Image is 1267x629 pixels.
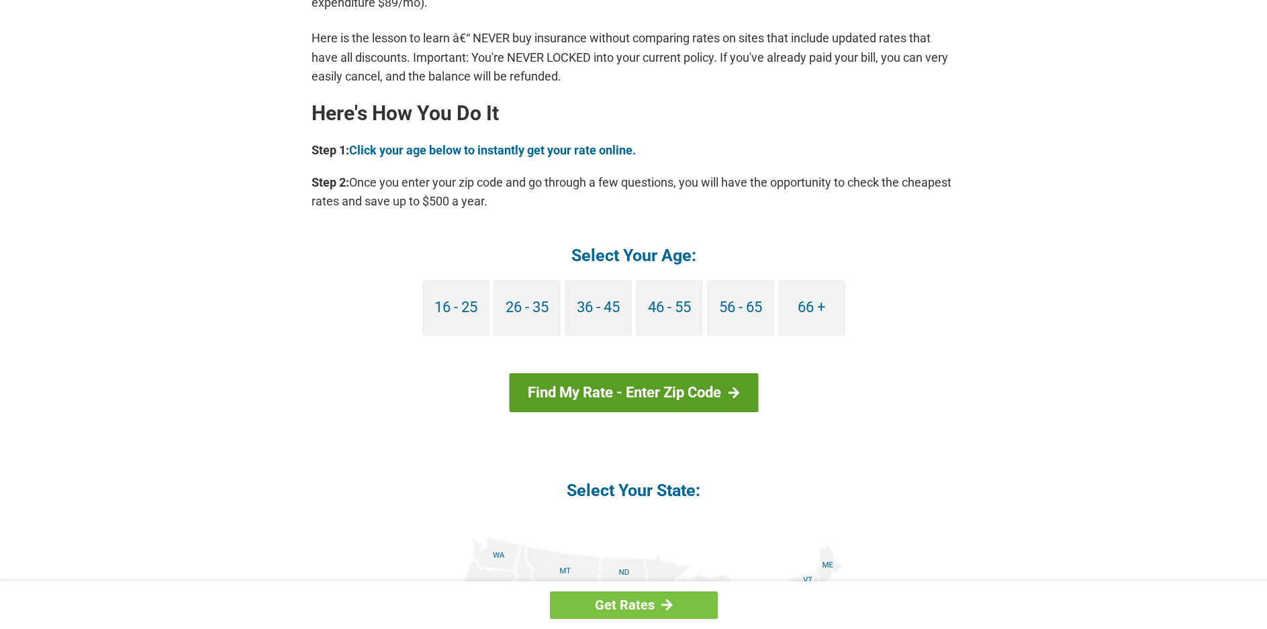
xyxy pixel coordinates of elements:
[422,280,489,336] a: 16 - 25
[312,244,956,267] h4: Select Your Age:
[509,373,758,412] a: Find My Rate - Enter Zip Code
[707,280,774,336] a: 56 - 65
[312,143,349,157] b: Step 1:
[312,103,956,124] h2: Here's How You Do It
[312,175,349,189] b: Step 2:
[349,143,636,157] a: Click your age below to instantly get your rate online.
[778,280,845,336] a: 66 +
[636,280,703,336] a: 46 - 55
[312,173,956,211] p: Once you enter your zip code and go through a few questions, you will have the opportunity to che...
[565,280,632,336] a: 36 - 45
[312,29,956,85] p: Here is the lesson to learn â€“ NEVER buy insurance without comparing rates on sites that include...
[494,280,561,336] a: 26 - 35
[312,479,956,501] h4: Select Your State:
[550,591,718,619] a: Get Rates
